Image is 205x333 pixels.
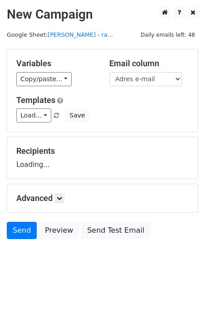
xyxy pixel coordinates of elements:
[39,222,79,239] a: Preview
[16,95,55,105] a: Templates
[7,222,37,239] a: Send
[7,31,113,38] small: Google Sheet:
[48,31,113,38] a: [PERSON_NAME] - ra...
[16,72,72,86] a: Copy/paste...
[16,193,189,203] h5: Advanced
[16,59,96,69] h5: Variables
[7,7,198,22] h2: New Campaign
[65,108,89,122] button: Save
[137,31,198,38] a: Daily emails left: 48
[81,222,150,239] a: Send Test Email
[16,108,51,122] a: Load...
[16,146,189,170] div: Loading...
[16,146,189,156] h5: Recipients
[109,59,189,69] h5: Email column
[137,30,198,40] span: Daily emails left: 48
